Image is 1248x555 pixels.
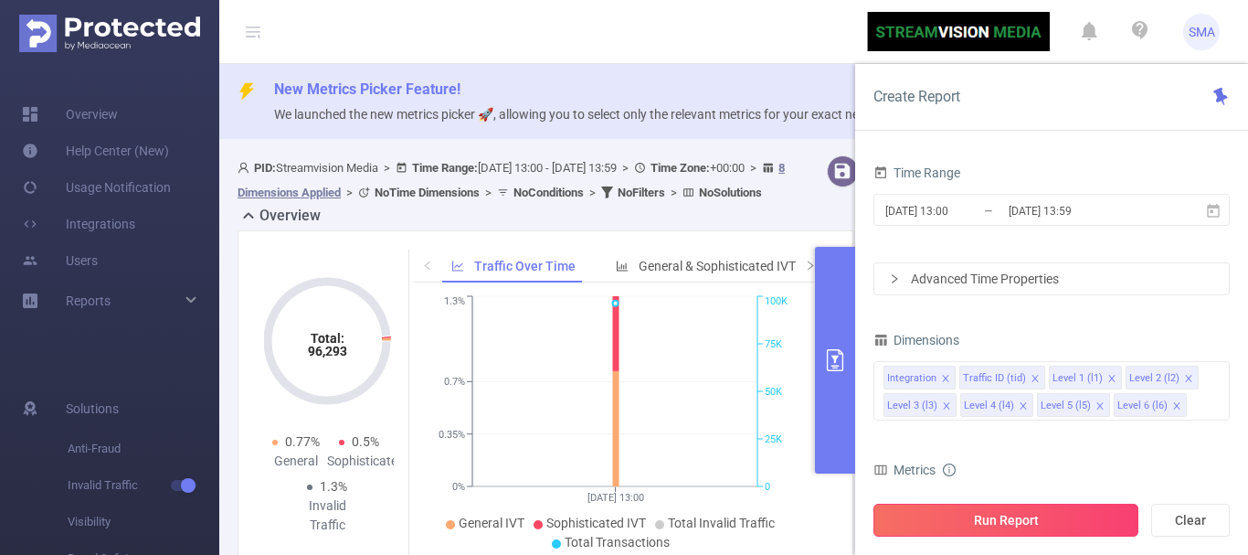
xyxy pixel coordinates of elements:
[887,394,937,418] div: Level 3 (l3)
[274,107,1055,122] span: We launched the new metrics picker 🚀, allowing you to select only the relevant metrics for your e...
[22,242,98,279] a: Users
[873,333,959,347] span: Dimensions
[296,496,359,535] div: Invalid Traffic
[22,133,169,169] a: Help Center (New)
[1095,401,1105,412] i: icon: close
[873,165,960,180] span: Time Range
[943,464,956,476] i: icon: info-circle
[546,516,646,530] span: Sophisticated IVT
[765,433,782,445] tspan: 25K
[665,186,682,199] span: >
[765,481,770,493] tspan: 0
[618,186,665,199] b: No Filters
[1007,198,1155,223] input: End date
[1107,374,1116,385] i: icon: close
[238,161,785,199] span: Streamvision Media [DATE] 13:00 - [DATE] 13:59 +00:00
[873,88,960,105] span: Create Report
[66,390,119,427] span: Solutions
[584,186,601,199] span: >
[513,186,584,199] b: No Conditions
[565,535,670,550] span: Total Transactions
[699,186,762,199] b: No Solutions
[1189,14,1215,50] span: SMA
[444,296,465,308] tspan: 1.3%
[587,492,644,504] tspan: [DATE] 13:00
[889,273,900,284] i: icon: right
[327,452,390,471] div: Sophisticated
[378,161,396,175] span: >
[352,434,379,449] span: 0.5%
[274,80,460,98] span: New Metrics Picker Feature!
[22,169,171,206] a: Usage Notification
[412,161,478,175] b: Time Range:
[259,205,321,227] h2: Overview
[1117,394,1168,418] div: Level 6 (l6)
[375,186,480,199] b: No Time Dimensions
[320,479,347,494] span: 1.3%
[765,386,782,398] tspan: 50K
[883,393,957,417] li: Level 3 (l3)
[238,162,254,174] i: icon: user
[22,96,118,133] a: Overview
[474,259,576,273] span: Traffic Over Time
[19,15,200,52] img: Protected Media
[873,504,1138,537] button: Run Report
[1151,504,1230,537] button: Clear
[1037,393,1110,417] li: Level 5 (l5)
[254,161,276,175] b: PID:
[745,161,762,175] span: >
[68,431,219,467] span: Anti-Fraud
[439,429,465,441] tspan: 0.35%
[874,263,1229,294] div: icon: rightAdvanced Time Properties
[68,467,219,504] span: Invalid Traffic
[308,344,347,358] tspan: 96,293
[873,463,936,477] span: Metrics
[66,294,111,308] span: Reports
[942,401,951,412] i: icon: close
[959,366,1045,390] li: Traffic ID (tid)
[444,377,465,389] tspan: 0.7%
[964,394,1014,418] div: Level 4 (l4)
[1172,401,1181,412] i: icon: close
[341,186,358,199] span: >
[1129,367,1179,390] div: Level 2 (l2)
[1031,374,1040,385] i: icon: close
[1041,394,1091,418] div: Level 5 (l5)
[264,452,327,471] div: General
[1052,367,1103,390] div: Level 1 (l1)
[452,481,465,493] tspan: 0%
[650,161,710,175] b: Time Zone:
[887,367,936,390] div: Integration
[616,260,629,272] i: icon: bar-chart
[960,393,1033,417] li: Level 4 (l4)
[451,260,464,272] i: icon: line-chart
[22,206,135,242] a: Integrations
[765,296,788,308] tspan: 100K
[1126,366,1199,390] li: Level 2 (l2)
[480,186,497,199] span: >
[422,260,433,271] i: icon: left
[1114,393,1187,417] li: Level 6 (l6)
[668,516,775,530] span: Total Invalid Traffic
[805,260,816,271] i: icon: right
[66,283,111,319] a: Reports
[883,198,1031,223] input: Start date
[1049,366,1122,390] li: Level 1 (l1)
[617,161,634,175] span: >
[285,434,320,449] span: 0.77%
[311,331,344,346] tspan: Total:
[459,516,524,530] span: General IVT
[639,259,867,273] span: General & Sophisticated IVT by Category
[765,338,782,350] tspan: 75K
[238,82,256,101] i: icon: thunderbolt
[68,504,219,540] span: Visibility
[941,374,950,385] i: icon: close
[1019,401,1028,412] i: icon: close
[883,366,956,390] li: Integration
[1184,374,1193,385] i: icon: close
[963,367,1026,390] div: Traffic ID (tid)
